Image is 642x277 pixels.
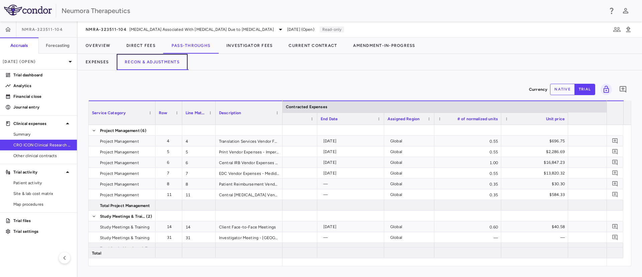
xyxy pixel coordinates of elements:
div: [DATE] [256,157,314,168]
div: $30.30 [507,179,565,189]
div: Translation Services Vendor Fees [216,136,283,146]
svg: Add comment [612,170,618,176]
span: Description [219,111,241,115]
div: $2,286.69 [507,146,565,157]
div: 8 [182,179,216,189]
button: Add comment [611,136,620,145]
span: Patient activity [13,180,72,186]
div: — [256,179,314,189]
span: Service Category [92,111,126,115]
div: [DATE] [256,221,314,232]
div: Global [390,189,431,200]
span: (6) [140,125,146,136]
div: Global [390,168,431,179]
div: — [507,232,565,243]
button: Add comment [611,147,620,156]
span: Project Management [100,125,140,136]
div: $584.33 [507,189,565,200]
div: [DATE] [256,136,314,146]
div: 0.35 [434,179,501,189]
div: 4 [162,136,179,146]
div: [DATE] [323,146,381,157]
p: Financial close [13,93,72,99]
span: Total Project Management [100,200,150,211]
div: $40.58 [507,221,565,232]
span: Project Management [100,136,139,147]
svg: Add comment [612,234,618,240]
div: — [256,232,314,243]
div: 11 [182,189,216,200]
div: 0.55 [434,146,501,157]
span: Assigned Region [388,117,420,121]
span: Study Meetings & Training [100,211,145,222]
div: — [323,179,381,189]
div: 0.60 [434,221,501,232]
span: Row [159,111,167,115]
p: Trial files [13,218,72,224]
div: — [434,232,501,243]
span: Line Match [186,111,206,115]
p: Trial activity [13,169,64,175]
div: [DATE] [323,221,381,232]
div: Central IRB Vendor Expenses - Advarra [216,157,283,167]
div: Global [390,232,431,243]
div: 8 [162,179,179,189]
div: $13,820.32 [507,168,565,179]
span: Other clinical contracts [13,153,72,159]
span: NMRA-323511-104 [86,27,127,32]
div: [DATE] [256,168,314,179]
div: 5 [182,146,216,157]
button: Add comment [611,168,620,178]
button: Add comment [611,190,620,199]
div: Global [390,157,431,168]
span: Site & lab cost matrix [13,191,72,197]
div: EDC Vendor Expenses - Medidata [216,168,283,178]
button: Expenses [78,54,117,70]
button: Add comment [617,84,629,95]
p: Read-only [320,26,344,32]
div: 1.00 [434,157,501,167]
div: [DATE] [323,157,381,168]
div: 4 [182,136,216,146]
button: Add comment [611,179,620,188]
div: Global [390,221,431,232]
span: Map procedures [13,201,72,207]
div: — [256,189,314,200]
span: Contracted Expenses [286,105,327,109]
svg: Add comment [612,159,618,165]
span: [DATE] (Open) [287,26,314,32]
div: Central [MEDICAL_DATA] Vendor Expenses - Clario [216,189,283,200]
button: Add comment [611,158,620,167]
img: logo-full-SnFGN8VE.png [4,5,52,15]
p: Analytics [13,83,72,89]
div: Neumora Therapeutics [62,6,603,16]
button: Add comment [611,233,620,242]
div: Global [390,146,431,157]
p: Journal entry [13,104,72,110]
h6: Accruals [10,43,28,49]
div: 7 [162,168,179,179]
button: native [550,84,575,95]
button: Current Contract [281,38,345,54]
div: — [323,232,381,243]
div: Global [390,136,431,146]
div: 0.35 [434,189,501,200]
svg: Add comment [612,138,618,144]
p: [DATE] (Open) [3,59,66,65]
p: Trial settings [13,228,72,234]
span: End Date [321,117,338,121]
span: You do not have permission to lock or unlock grids [598,84,612,95]
span: Unit price [546,117,565,121]
svg: Add comment [612,148,618,155]
button: Amendment-In-Progress [345,38,423,54]
svg: Add comment [619,85,627,93]
span: Total [92,248,101,259]
button: Overview [78,38,118,54]
p: Trial dashboard [13,72,72,78]
svg: Add comment [612,181,618,187]
span: Project Management [100,147,139,157]
span: (2) [146,211,152,222]
div: 31 [162,232,179,243]
span: [MEDICAL_DATA] Associated With [MEDICAL_DATA] Due to [MEDICAL_DATA] [129,26,274,32]
div: 14 [182,221,216,232]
